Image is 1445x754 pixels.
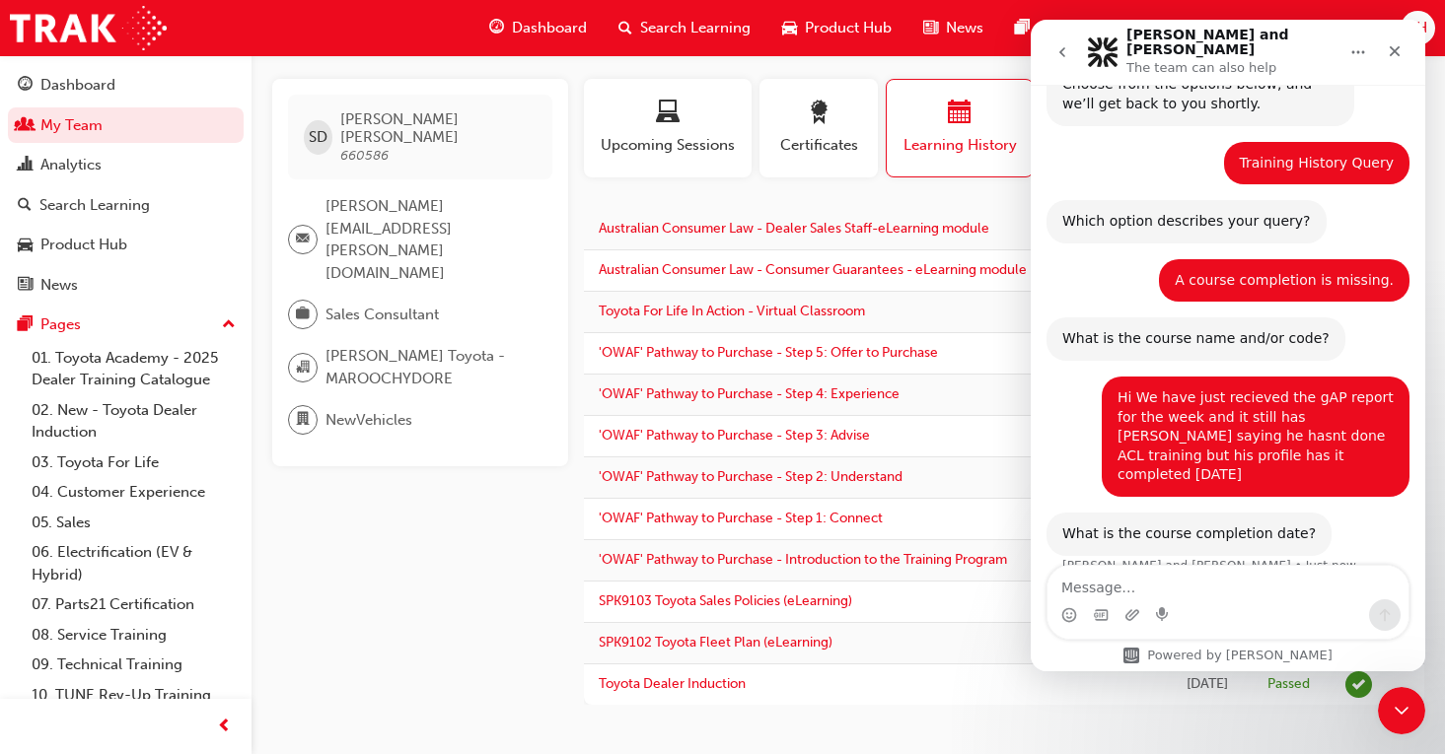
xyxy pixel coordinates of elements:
[599,134,737,157] span: Upcoming Sessions
[907,8,999,48] a: news-iconNews
[512,17,587,39] span: Dashboard
[8,67,244,103] a: Dashboard
[24,680,244,711] a: 10. TUNE Rev-Up Training
[618,16,632,40] span: search-icon
[599,551,1007,568] a: 'OWAF' Pathway to Purchase - Introduction to the Training Program
[40,313,81,336] div: Pages
[296,407,310,433] span: department-icon
[24,537,244,589] a: 06. Electrification (EV & Hybrid)
[325,304,439,326] span: Sales Consultant
[296,302,310,327] span: briefcase-icon
[584,79,752,177] button: Upcoming Sessions
[222,312,236,338] span: up-icon
[18,117,33,135] span: people-icon
[599,675,746,692] a: Toyota Dealer Induction
[24,620,244,651] a: 08. Service Training
[18,277,33,295] span: news-icon
[8,147,244,183] a: Analytics
[489,16,504,40] span: guage-icon
[296,227,310,252] span: email-icon
[340,110,537,146] span: [PERSON_NAME] [PERSON_NAME]
[923,16,938,40] span: news-icon
[766,8,907,48] a: car-iconProduct Hub
[999,8,1094,48] a: pages-iconPages
[599,303,865,319] a: Toyota For Life In Action - Virtual Classroom
[1401,11,1435,45] button: JH
[296,355,310,380] span: organisation-icon
[599,510,883,526] a: 'OWAF' Pathway to Purchase - Step 1: Connect
[886,79,1034,177] button: Learning History
[805,17,892,39] span: Product Hub
[8,267,244,304] a: News
[18,77,33,95] span: guage-icon
[8,107,244,144] a: My Team
[1409,17,1427,39] span: JH
[8,63,244,307] button: DashboardMy TeamAnalyticsSearch LearningProduct HubNews
[599,468,903,485] a: 'OWAF' Pathway to Purchase - Step 2: Understand
[18,197,32,215] span: search-icon
[8,307,244,343] button: Pages
[1378,687,1425,734] iframe: Intercom live chat
[599,427,870,444] a: 'OWAF' Pathway to Purchase - Step 3: Advise
[40,234,127,256] div: Product Hub
[325,195,537,284] span: [PERSON_NAME][EMAIL_ADDRESS][PERSON_NAME][DOMAIN_NAME]
[656,101,680,127] span: laptop-icon
[24,477,244,508] a: 04. Customer Experience
[1038,17,1078,39] span: Pages
[1015,16,1030,40] span: pages-icon
[10,6,167,50] img: Trak
[640,17,751,39] span: Search Learning
[1345,671,1372,698] span: learningRecordVerb_PASS-icon
[217,715,232,739] span: prev-icon
[24,395,244,447] a: 02. New - Toyota Dealer Induction
[40,274,78,297] div: News
[325,345,537,389] span: [PERSON_NAME] Toyota - MAROOCHYDORE
[340,147,389,164] span: 660586
[902,134,1018,157] span: Learning History
[807,101,831,127] span: award-icon
[599,634,832,651] a: SPK9102 Toyota Fleet Plan (eLearning)
[1267,675,1310,694] div: Passed
[24,508,244,538] a: 05. Sales
[309,126,327,149] span: SD
[774,134,863,157] span: Certificates
[24,343,244,395] a: 01. Toyota Academy - 2025 Dealer Training Catalogue
[8,187,244,224] a: Search Learning
[18,157,33,174] span: chart-icon
[24,650,244,680] a: 09. Technical Training
[946,17,983,39] span: News
[603,8,766,48] a: search-iconSearch Learning
[39,194,150,217] div: Search Learning
[18,316,33,334] span: pages-icon
[599,261,1027,278] a: Australian Consumer Law - Consumer Guarantees - eLearning module
[325,409,412,432] span: NewVehicles
[8,227,244,263] a: Product Hub
[948,101,972,127] span: calendar-icon
[18,237,33,254] span: car-icon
